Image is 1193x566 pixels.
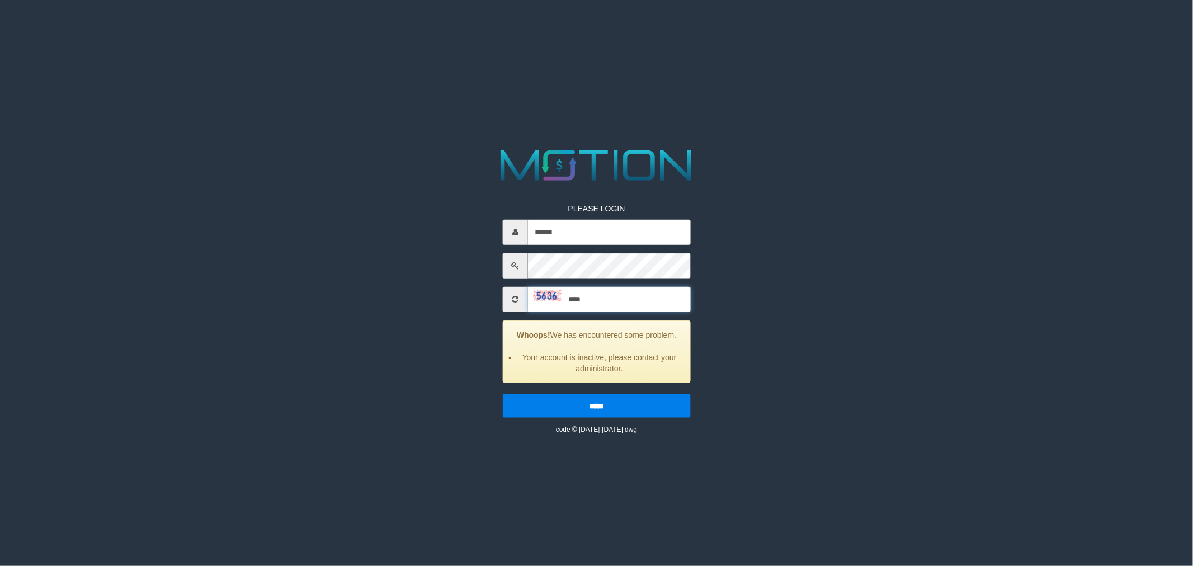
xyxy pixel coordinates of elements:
li: Your account is inactive, please contact your administrator. [517,351,682,374]
p: PLEASE LOGIN [503,202,691,214]
img: captcha [534,290,562,301]
small: code © [DATE]-[DATE] dwg [556,425,637,433]
img: MOTION_logo.png [492,145,701,186]
strong: Whoops! [517,330,550,339]
div: We has encountered some problem. [503,320,691,383]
